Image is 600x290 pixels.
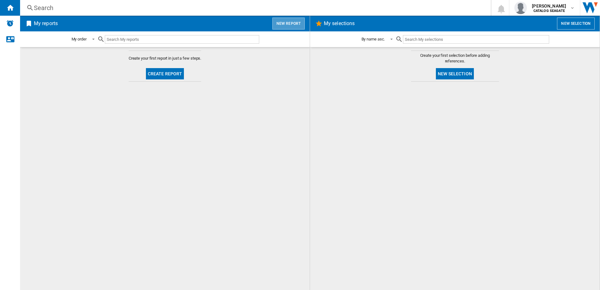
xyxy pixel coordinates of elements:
[272,18,305,30] button: New report
[533,9,565,13] b: CATALOG SEAGATE
[323,18,356,30] h2: My selections
[411,53,499,64] span: Create your first selection before adding references.
[532,3,566,9] span: [PERSON_NAME]
[33,18,59,30] h2: My reports
[514,2,527,14] img: profile.jpg
[129,56,201,61] span: Create your first report in just a few steps.
[436,68,474,79] button: New selection
[403,35,549,44] input: Search My selections
[557,18,595,30] button: New selection
[72,37,87,41] div: My order
[146,68,184,79] button: Create report
[34,3,474,12] div: Search
[105,35,259,44] input: Search My reports
[6,19,14,27] img: alerts-logo.svg
[362,37,385,41] div: By name asc.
